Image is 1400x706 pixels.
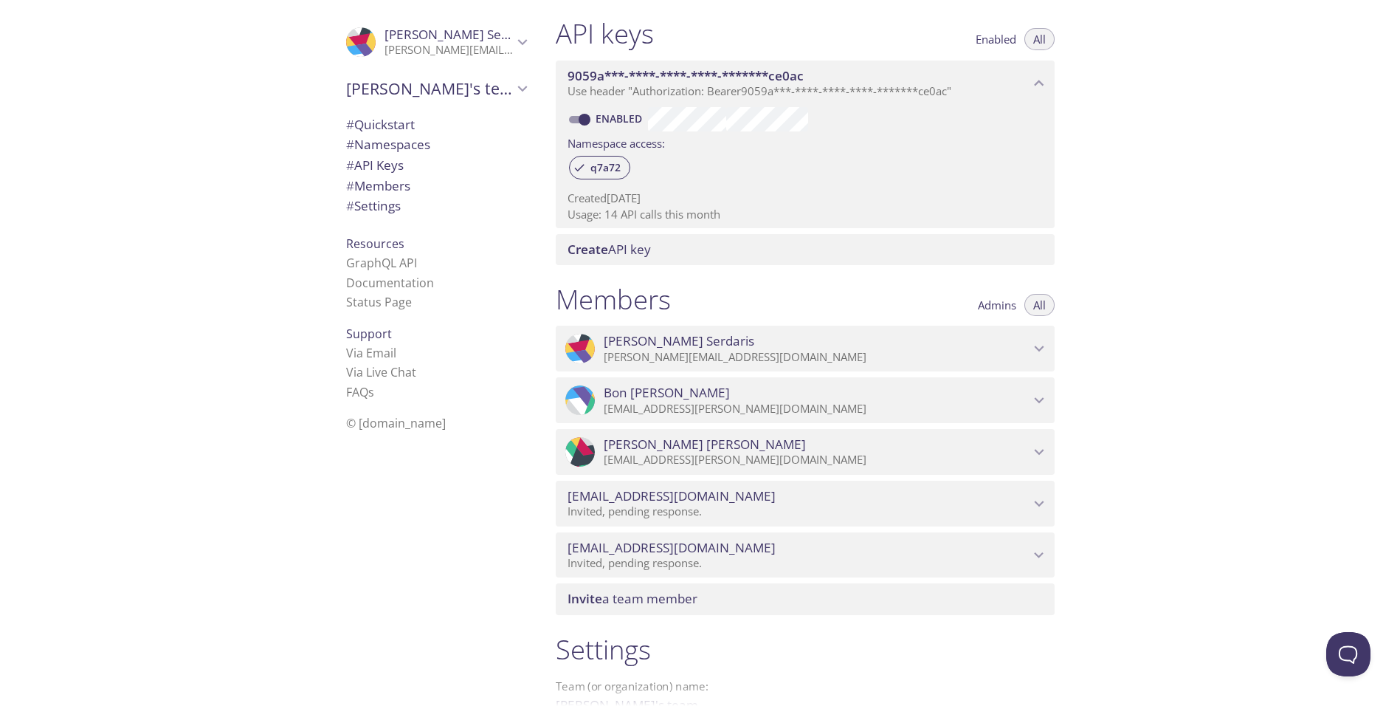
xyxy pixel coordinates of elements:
div: q7a72 [569,156,630,179]
div: Quickstart [334,114,538,135]
span: © [DOMAIN_NAME] [346,415,446,431]
a: Enabled [593,112,648,126]
div: George Serdaris [334,18,538,66]
div: Members [334,176,538,196]
div: Bon Jurado [556,377,1055,423]
p: [EMAIL_ADDRESS][PERSON_NAME][DOMAIN_NAME] [604,402,1030,417]
span: [PERSON_NAME] Serdaris [385,26,535,43]
span: API Keys [346,157,404,174]
span: Namespaces [346,136,430,153]
a: Documentation [346,275,434,291]
label: Team (or organization) name: [556,681,709,692]
div: ma.mercedes.rances@qantas.com.au [556,532,1055,578]
span: # [346,136,354,153]
div: George Serdaris [556,326,1055,371]
a: Via Email [346,345,396,361]
span: Invite [568,590,602,607]
span: # [346,157,354,174]
div: API Keys [334,155,538,176]
div: Invite a team member [556,583,1055,614]
button: All [1024,28,1055,50]
span: Members [346,177,410,194]
span: a team member [568,590,697,607]
p: Created [DATE] [568,191,1043,206]
span: Bon [PERSON_NAME] [604,385,730,401]
span: API key [568,241,651,258]
span: [EMAIL_ADDRESS][DOMAIN_NAME] [568,540,776,556]
span: s [368,384,374,400]
span: Support [346,326,392,342]
a: Via Live Chat [346,364,416,380]
div: Create API Key [556,234,1055,265]
div: Jane Alonzo [556,429,1055,475]
button: All [1024,294,1055,316]
span: # [346,177,354,194]
a: FAQ [346,384,374,400]
span: q7a72 [582,161,630,174]
button: Admins [969,294,1025,316]
h1: Members [556,283,671,316]
span: Quickstart [346,116,415,133]
span: [EMAIL_ADDRESS][DOMAIN_NAME] [568,488,776,504]
span: # [346,197,354,214]
span: Resources [346,236,404,252]
div: ashish.mrathia@qantas.com.au [556,481,1055,527]
a: Status Page [346,294,412,310]
span: [PERSON_NAME]'s team [346,78,513,99]
p: [EMAIL_ADDRESS][PERSON_NAME][DOMAIN_NAME] [604,453,1030,467]
h1: Settings [556,633,1055,666]
p: Invited, pending response. [568,504,1030,519]
span: # [346,116,354,133]
label: Namespace access: [568,131,665,153]
iframe: Help Scout Beacon - Open [1326,632,1370,676]
p: [PERSON_NAME][EMAIL_ADDRESS][DOMAIN_NAME] [385,43,513,58]
span: Create [568,241,608,258]
p: Usage: 14 API calls this month [568,207,1043,222]
span: [PERSON_NAME] Serdaris [604,333,754,349]
p: Invited, pending response. [568,556,1030,571]
div: Namespaces [334,134,538,155]
h1: API keys [556,17,654,50]
a: GraphQL API [346,255,417,271]
div: George's team [334,69,538,108]
span: Settings [346,197,401,214]
p: [PERSON_NAME][EMAIL_ADDRESS][DOMAIN_NAME] [604,350,1030,365]
div: Team Settings [334,196,538,216]
button: Enabled [967,28,1025,50]
span: [PERSON_NAME] [PERSON_NAME] [604,436,806,453]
